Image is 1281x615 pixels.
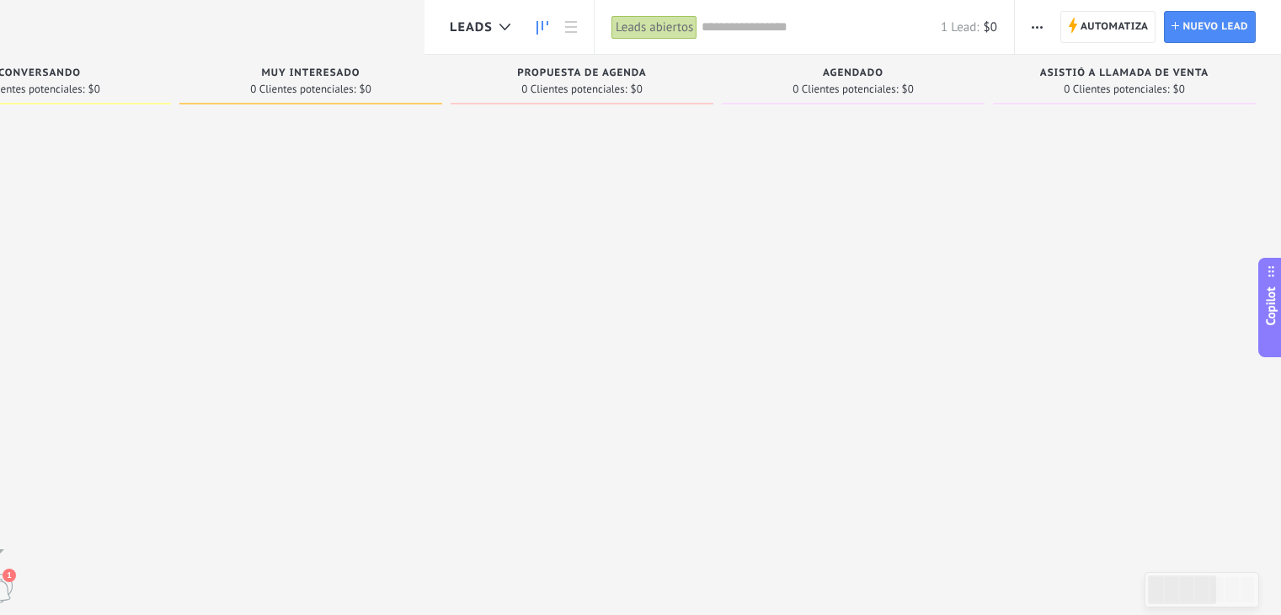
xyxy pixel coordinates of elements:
div: Asistió a llamada de venta [1001,67,1247,82]
span: Muy interesado [261,67,360,79]
span: 0 Clientes potenciales: [521,84,627,94]
div: Propuesta de Agenda [459,67,705,82]
span: $0 [88,84,100,94]
a: Nuevo lead [1164,11,1256,43]
span: Nuevo lead [1182,12,1248,42]
span: Copilot [1263,287,1279,326]
span: $0 [984,19,997,35]
span: Automatiza [1081,12,1149,42]
span: Propuesta de Agenda [517,67,647,79]
span: 0 Clientes potenciales: [250,84,355,94]
span: Leads [450,19,493,35]
a: Automatiza [1060,11,1156,43]
span: $0 [631,84,643,94]
a: Lista [557,11,585,44]
button: Más [1025,11,1049,43]
span: 1 [3,569,16,582]
span: $0 [360,84,371,94]
a: Leads [528,11,557,44]
div: Agendado [730,67,976,82]
span: Asistió a llamada de venta [1040,67,1209,79]
span: $0 [1173,84,1185,94]
span: Agendado [823,67,883,79]
div: Muy interesado [188,67,434,82]
span: $0 [902,84,914,94]
span: 0 Clientes potenciales: [793,84,898,94]
span: 1 Lead: [941,19,979,35]
span: 0 Clientes potenciales: [1064,84,1169,94]
div: Leads abiertos [611,15,697,40]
